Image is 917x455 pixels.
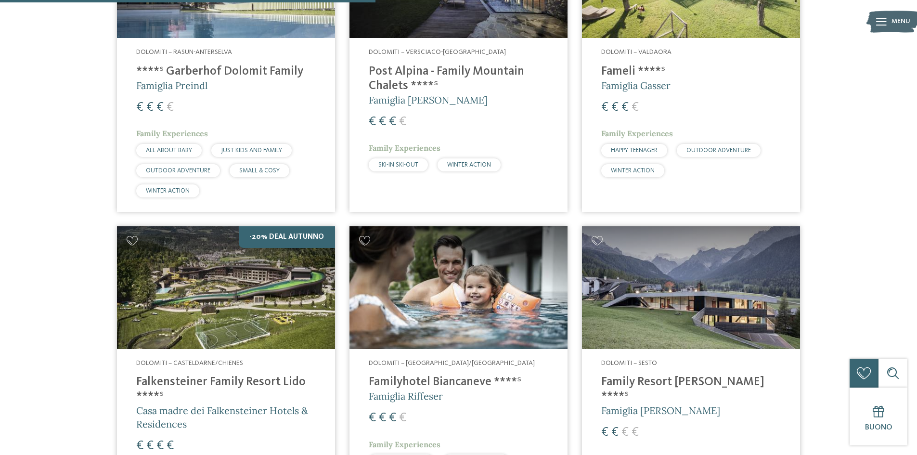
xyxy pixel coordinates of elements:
span: € [156,101,164,114]
span: € [379,116,386,128]
span: € [136,101,143,114]
img: Family Resort Rainer ****ˢ [582,226,800,349]
span: SKI-IN SKI-OUT [378,162,418,168]
span: € [621,426,629,439]
span: € [167,101,174,114]
span: ALL ABOUT BABY [146,147,192,154]
h4: Post Alpina - Family Mountain Chalets ****ˢ [369,65,548,93]
a: Buono [850,388,907,445]
span: Family Experiences [369,143,440,153]
span: € [601,426,608,439]
span: € [611,426,619,439]
span: € [632,101,639,114]
span: Casa madre dei Falkensteiner Hotels & Residences [136,404,308,430]
span: WINTER ACTION [146,188,190,194]
h4: Family Resort [PERSON_NAME] ****ˢ [601,375,781,404]
span: € [389,412,396,424]
span: Dolomiti – Valdaora [601,49,672,55]
span: OUTDOOR ADVENTURE [686,147,751,154]
span: Family Experiences [136,129,208,138]
span: OUTDOOR ADVENTURE [146,168,210,174]
span: Famiglia [PERSON_NAME] [369,94,488,106]
span: Family Experiences [369,440,440,449]
span: € [389,116,396,128]
span: € [146,440,154,452]
span: € [399,412,406,424]
span: € [632,426,639,439]
h4: Familyhotel Biancaneve ****ˢ [369,375,548,390]
span: Famiglia Riffeser [369,390,443,402]
span: Dolomiti – Rasun-Anterselva [136,49,232,55]
span: € [156,440,164,452]
span: € [399,116,406,128]
span: € [167,440,174,452]
span: Famiglia [PERSON_NAME] [601,404,720,416]
h4: ****ˢ Garberhof Dolomit Family [136,65,316,79]
span: Family Experiences [601,129,673,138]
span: Famiglia Preindl [136,79,207,91]
span: Dolomiti – Versciaco-[GEOGRAPHIC_DATA] [369,49,506,55]
span: € [601,101,608,114]
span: € [611,101,619,114]
span: SMALL & COSY [239,168,280,174]
span: € [136,440,143,452]
h4: Falkensteiner Family Resort Lido ****ˢ [136,375,316,404]
span: € [379,412,386,424]
span: Dolomiti – [GEOGRAPHIC_DATA]/[GEOGRAPHIC_DATA] [369,360,535,366]
span: Famiglia Gasser [601,79,671,91]
span: JUST KIDS AND FAMILY [221,147,282,154]
span: € [621,101,629,114]
span: HAPPY TEENAGER [611,147,658,154]
span: € [146,101,154,114]
span: Buono [865,424,892,431]
img: Cercate un hotel per famiglie? Qui troverete solo i migliori! [349,226,568,349]
span: Dolomiti – Sesto [601,360,657,366]
img: Cercate un hotel per famiglie? Qui troverete solo i migliori! [117,226,335,349]
span: WINTER ACTION [447,162,491,168]
span: € [369,412,376,424]
span: € [369,116,376,128]
span: Dolomiti – Casteldarne/Chienes [136,360,243,366]
span: WINTER ACTION [611,168,655,174]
